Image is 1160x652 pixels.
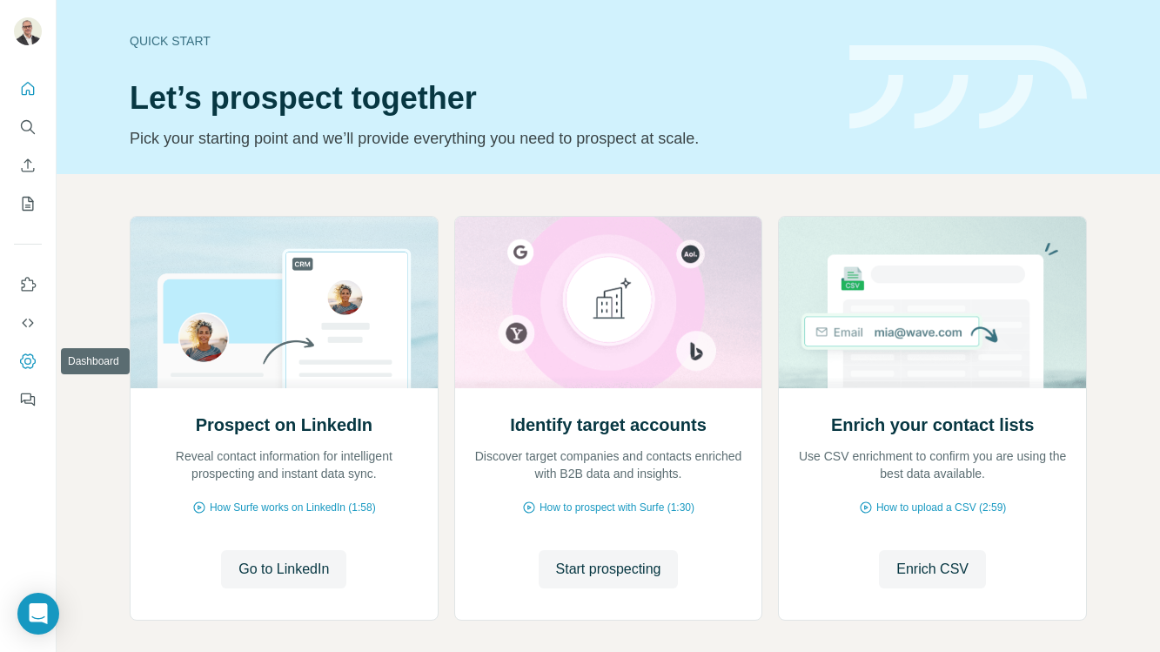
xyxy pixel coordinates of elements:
h1: Let’s prospect together [130,81,828,116]
button: Enrich CSV [14,150,42,181]
button: Enrich CSV [879,550,986,588]
img: banner [849,45,1087,130]
button: My lists [14,188,42,219]
div: Open Intercom Messenger [17,593,59,635]
img: Identify target accounts [454,217,763,388]
div: Quick start [130,32,828,50]
button: Go to LinkedIn [221,550,346,588]
p: Use CSV enrichment to confirm you are using the best data available. [796,447,1069,482]
h2: Prospect on LinkedIn [196,413,372,437]
button: Dashboard [14,346,42,377]
p: Discover target companies and contacts enriched with B2B data and insights. [473,447,745,482]
button: Feedback [14,384,42,415]
span: Go to LinkedIn [238,559,329,580]
span: Enrich CSV [896,559,969,580]
button: Search [14,111,42,143]
p: Pick your starting point and we’ll provide everything you need to prospect at scale. [130,126,828,151]
p: Reveal contact information for intelligent prospecting and instant data sync. [148,447,420,482]
img: Enrich your contact lists [778,217,1087,388]
button: Quick start [14,73,42,104]
span: Start prospecting [556,559,661,580]
span: How to upload a CSV (2:59) [876,500,1006,515]
span: How to prospect with Surfe (1:30) [540,500,694,515]
button: Use Surfe on LinkedIn [14,269,42,300]
img: Avatar [14,17,42,45]
button: Use Surfe API [14,307,42,339]
button: Start prospecting [539,550,679,588]
span: How Surfe works on LinkedIn (1:58) [210,500,376,515]
h2: Enrich your contact lists [831,413,1034,437]
h2: Identify target accounts [510,413,707,437]
img: Prospect on LinkedIn [130,217,439,388]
